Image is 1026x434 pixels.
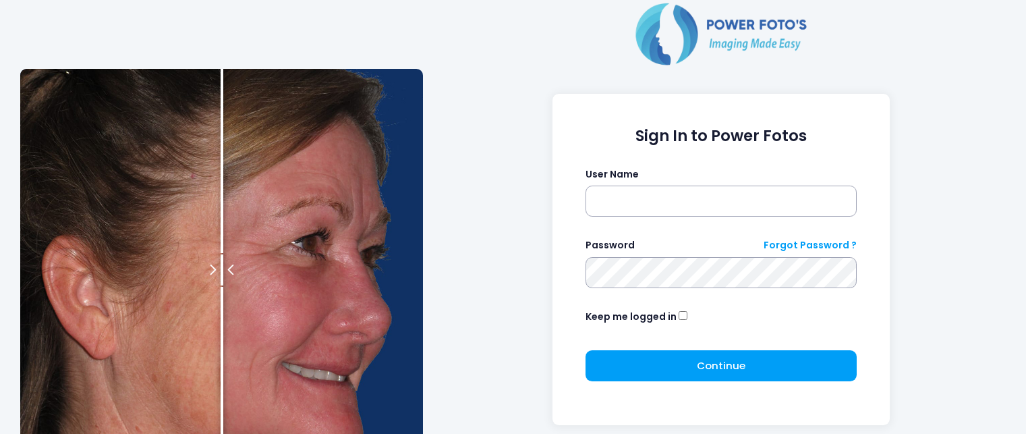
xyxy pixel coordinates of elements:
[586,127,857,145] h1: Sign In to Power Fotos
[697,358,745,373] span: Continue
[586,310,677,324] label: Keep me logged in
[586,350,857,381] button: Continue
[764,238,857,252] a: Forgot Password ?
[586,167,639,182] label: User Name
[586,238,635,252] label: Password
